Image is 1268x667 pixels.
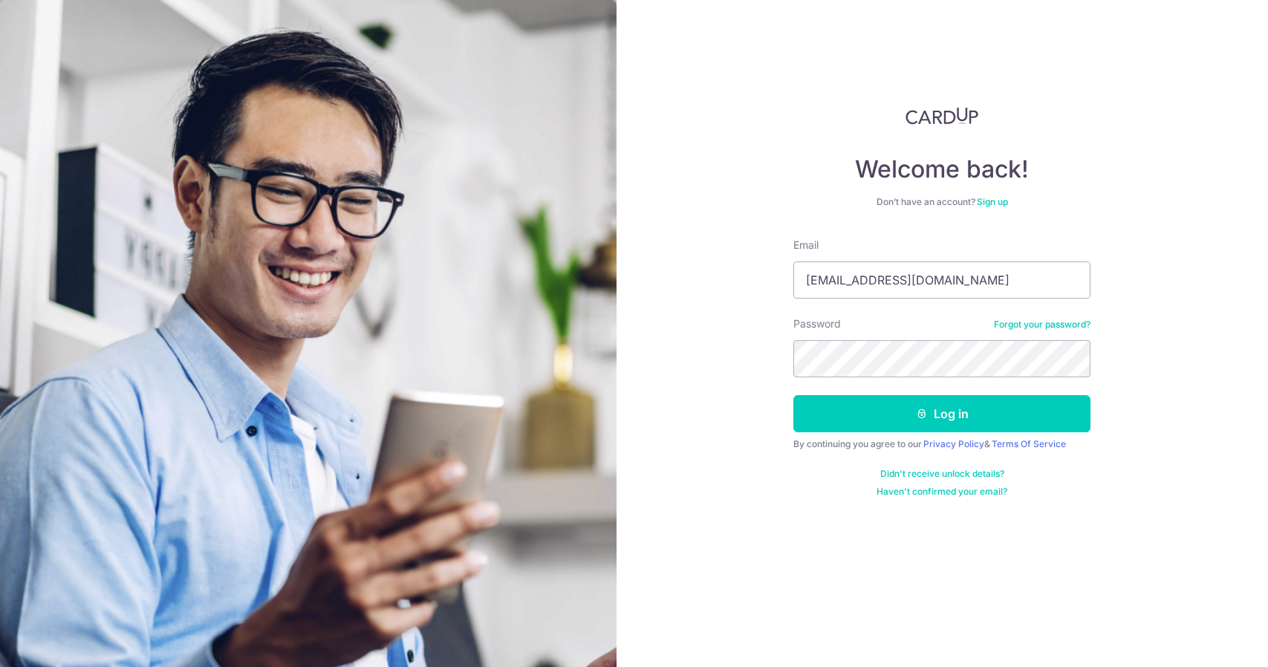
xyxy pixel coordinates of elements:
[793,316,841,331] label: Password
[880,468,1004,480] a: Didn't receive unlock details?
[923,438,984,449] a: Privacy Policy
[793,438,1090,450] div: By continuing you agree to our &
[793,154,1090,184] h4: Welcome back!
[906,107,978,125] img: CardUp Logo
[877,486,1007,498] a: Haven't confirmed your email?
[793,261,1090,299] input: Enter your Email
[977,196,1008,207] a: Sign up
[994,319,1090,331] a: Forgot your password?
[793,395,1090,432] button: Log in
[992,438,1066,449] a: Terms Of Service
[793,238,819,253] label: Email
[793,196,1090,208] div: Don’t have an account?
